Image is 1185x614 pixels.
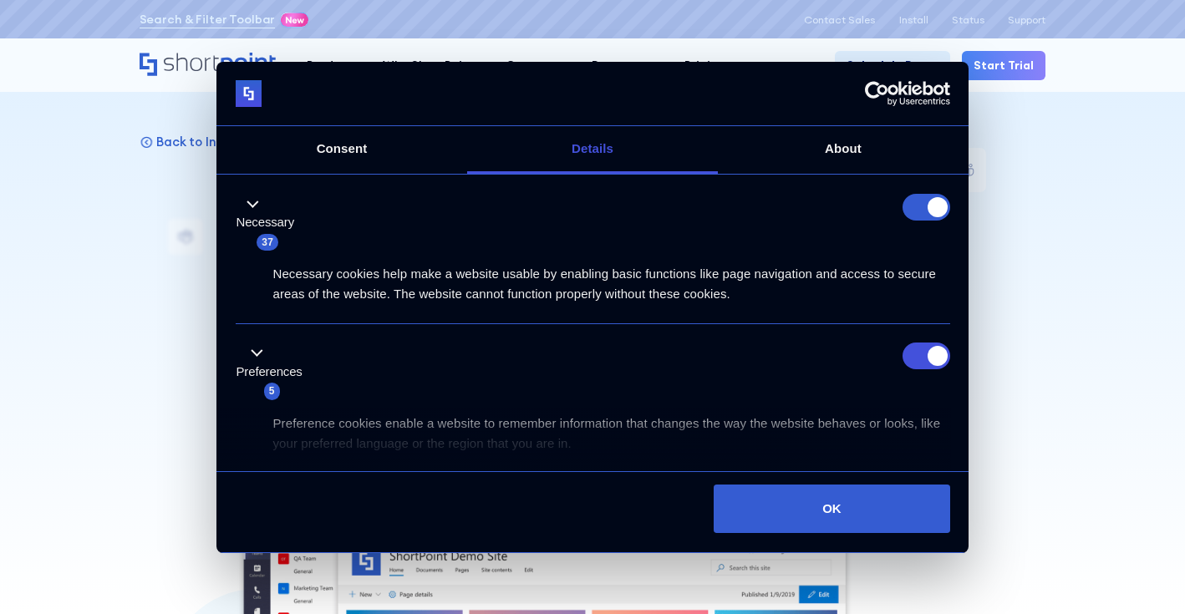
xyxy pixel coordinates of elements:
[714,485,949,533] button: OK
[236,213,295,232] label: Necessary
[140,11,276,28] a: Search & Filter Toolbar
[236,363,303,382] label: Preferences
[140,134,282,150] a: Back to Integrations
[236,194,305,252] button: Necessary (37)
[236,80,262,107] img: logo
[140,53,277,79] a: Home
[307,57,353,74] div: Product
[804,81,950,106] a: Usercentrics Cookiebot - opens in a new window
[236,343,313,401] button: Preferences (5)
[257,234,278,251] span: 37
[236,251,950,304] div: Necessary cookies help make a website usable by enabling basic functions like page navigation and...
[506,57,562,74] div: Company
[383,57,476,74] div: Why ShortPoint
[292,51,368,80] a: Product
[684,57,725,74] div: Pricing
[1101,534,1185,614] iframe: Chat Widget
[236,401,950,454] div: Preference cookies enable a website to remember information that changes the way the website beha...
[669,51,740,80] a: Pricing
[835,51,950,80] a: Schedule Demo
[369,51,491,80] a: Why ShortPoint
[962,51,1045,80] a: Start Trial
[491,51,577,80] a: Company
[804,14,875,26] a: Contact Sales
[467,126,718,174] a: Details
[264,383,280,399] span: 5
[216,126,467,174] a: Consent
[1008,14,1045,26] a: Support
[899,14,928,26] a: Install
[718,126,969,174] a: About
[592,57,654,74] div: Resources
[156,134,281,150] p: Back to Integrations
[577,51,669,80] a: Resources
[952,14,984,26] a: Status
